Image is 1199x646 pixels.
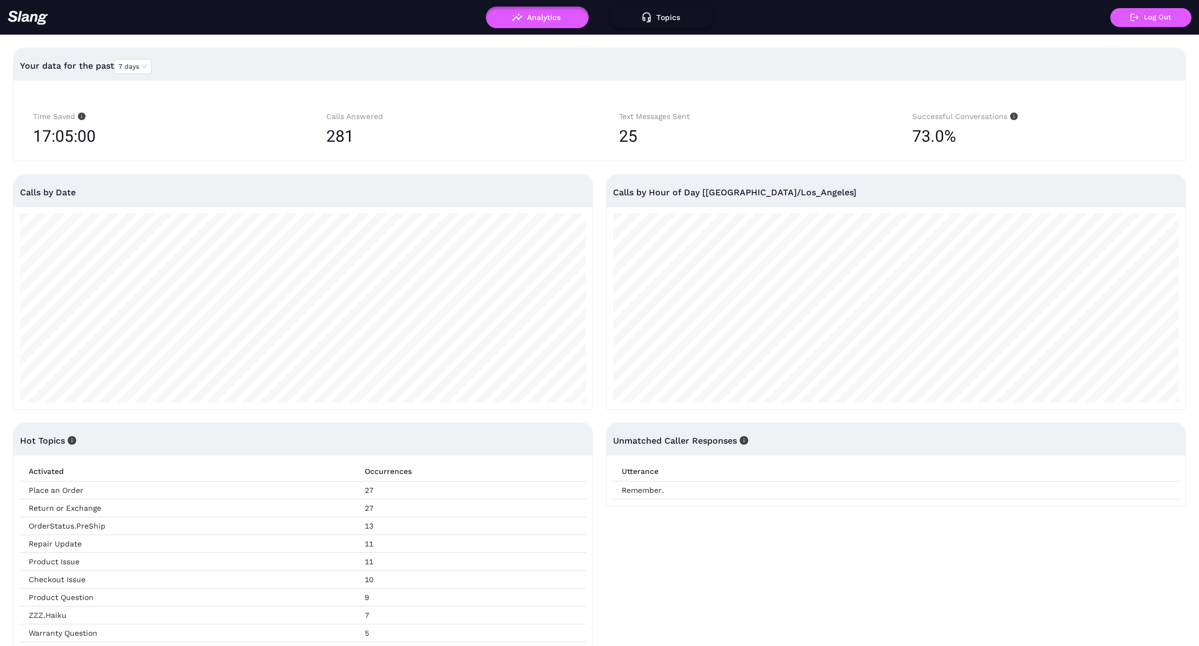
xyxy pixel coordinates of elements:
td: 10 [356,571,586,589]
th: Activated [20,462,356,482]
span: info-circle [65,436,76,445]
td: Return or Exchange [20,499,356,517]
span: Unmatched Caller Responses [613,436,748,446]
td: Remember. [613,482,1179,499]
img: 623511267c55cb56e2f2a487_logo2.png [8,10,48,25]
a: Analytics [486,13,589,21]
span: 25 [619,127,637,146]
div: Calls by Hour of Day [[GEOGRAPHIC_DATA]/Los_Angeles] [613,175,1179,210]
button: Log Out [1110,8,1191,27]
span: Successful Conversations [912,112,1018,121]
span: 7 days [118,60,147,74]
td: 9 [356,589,586,607]
td: Repair Update [20,535,356,553]
td: Product Question [20,589,356,607]
th: Occurrences [356,462,586,482]
div: Text Messages Sent [619,110,873,123]
td: 7 [356,607,586,624]
span: info-circle [1007,113,1018,120]
th: Utterance [613,462,1179,482]
span: 73.0% [912,123,956,150]
td: Place an Order [20,482,356,499]
td: Warranty Question [20,624,356,642]
td: Product Issue [20,553,356,571]
td: 27 [356,482,586,499]
span: Hot Topics [20,436,76,446]
div: Calls by Date [20,175,586,210]
button: Analytics [486,6,589,28]
div: Your data for the past [20,53,1179,79]
td: 11 [356,535,586,553]
span: Time Saved [33,112,85,121]
span: info-circle [75,113,85,120]
td: 5 [356,624,586,642]
td: Checkout Issue [20,571,356,589]
td: 11 [356,553,586,571]
span: info-circle [737,436,748,445]
td: 27 [356,499,586,517]
td: 13 [356,517,586,535]
span: 17:05:00 [33,123,96,150]
span: 281 [326,127,354,146]
td: OrderStatus.PreShip [20,517,356,535]
div: Calls Answered [326,110,581,123]
button: Topics [610,6,713,28]
td: ZZZ.Haiku [20,607,356,624]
